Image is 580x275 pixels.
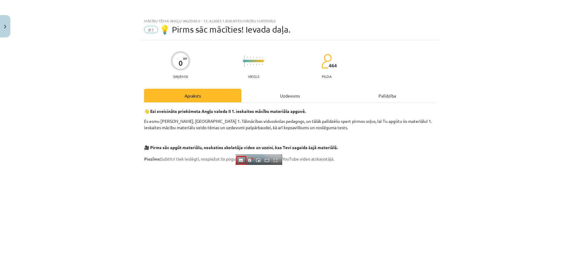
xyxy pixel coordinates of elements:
[256,57,257,58] img: icon-short-line-57e1e144782c952c97e751825c79c345078a6d821885a25fce030b3d8c18986b.svg
[247,57,248,58] img: icon-short-line-57e1e144782c952c97e751825c79c345078a6d821885a25fce030b3d8c18986b.svg
[253,64,254,65] img: icon-short-line-57e1e144782c952c97e751825c79c345078a6d821885a25fce030b3d8c18986b.svg
[179,59,183,67] div: 0
[144,89,241,102] div: Apraksts
[4,25,6,29] img: icon-close-lesson-0947bae3869378f0d4975bcd49f059093ad1ed9edebbc8119c70593378902aed.svg
[144,108,306,114] strong: 👋 Esi sveicināts priekšmeta Angļu valoda II 1. ieskaites mācību materiāla apguvē.
[262,57,263,58] img: icon-short-line-57e1e144782c952c97e751825c79c345078a6d821885a25fce030b3d8c18986b.svg
[241,89,339,102] div: Uzdevums
[256,64,257,65] img: icon-short-line-57e1e144782c952c97e751825c79c345078a6d821885a25fce030b3d8c18986b.svg
[262,64,263,65] img: icon-short-line-57e1e144782c952c97e751825c79c345078a6d821885a25fce030b3d8c18986b.svg
[253,57,254,58] img: icon-short-line-57e1e144782c952c97e751825c79c345078a6d821885a25fce030b3d8c18986b.svg
[144,19,436,23] div: Mācību tēma: Angļu valodas ii - 12. klases 1.ieskaites mācību materiāls
[159,24,291,34] span: 💡 Pirms sāc mācīties! Ievada daļa.
[144,145,338,150] strong: 🎥 Pirms sāc apgūt materiālu, noskaties skolotāja video un uzzini, kas Tevi sagaida šajā materiālā.
[183,57,187,60] span: XP
[171,74,190,78] p: Saņemsi
[250,57,251,58] img: icon-short-line-57e1e144782c952c97e751825c79c345078a6d821885a25fce030b3d8c18986b.svg
[144,26,158,33] span: #1
[247,64,248,65] img: icon-short-line-57e1e144782c952c97e751825c79c345078a6d821885a25fce030b3d8c18986b.svg
[248,74,259,78] p: Viegls
[329,63,337,68] span: 464
[322,74,331,78] p: pilda
[259,64,260,65] img: icon-short-line-57e1e144782c952c97e751825c79c345078a6d821885a25fce030b3d8c18986b.svg
[144,156,334,161] span: Subtitri tiek ieslēgti, nospiežot šo pogu YouTube video atskaņotājā.
[321,54,332,69] img: students-c634bb4e5e11cddfef0936a35e636f08e4e9abd3cc4e673bd6f9a4125e45ecb1.svg
[244,55,245,67] img: icon-long-line-d9ea69661e0d244f92f715978eff75569469978d946b2353a9bb055b3ed8787d.svg
[250,64,251,65] img: icon-short-line-57e1e144782c952c97e751825c79c345078a6d821885a25fce030b3d8c18986b.svg
[339,89,436,102] div: Palīdzība
[259,57,260,58] img: icon-short-line-57e1e144782c952c97e751825c79c345078a6d821885a25fce030b3d8c18986b.svg
[144,156,161,161] strong: Piezīme:
[144,118,436,131] p: Es esmu [PERSON_NAME], [GEOGRAPHIC_DATA] 1. Tālmācības vidusskolas pedagogs, un tālāk palīdzēšu s...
